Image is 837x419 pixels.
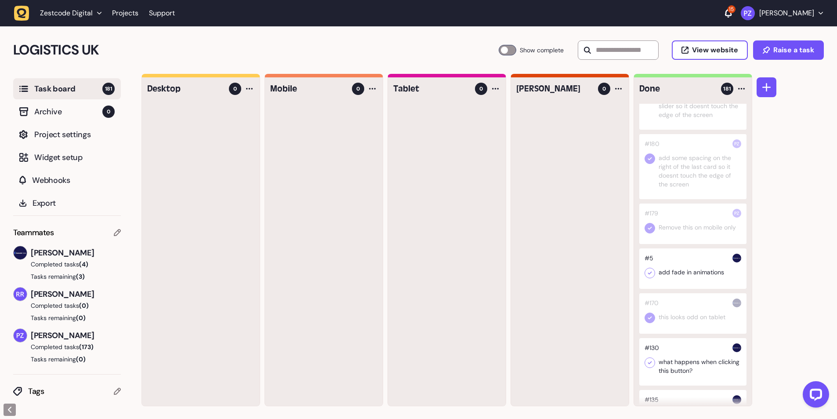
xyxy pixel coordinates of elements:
p: [PERSON_NAME] [759,9,814,18]
span: 0 [602,85,606,93]
span: (0) [76,314,86,322]
button: Tasks remaining(0) [13,355,121,364]
h4: Harry [516,83,592,95]
img: Harry Robinson [14,246,27,259]
span: (4) [79,260,88,268]
span: Project settings [34,128,115,141]
button: Completed tasks(4) [13,260,114,269]
h2: LOGISTICS UK [13,40,499,61]
button: View website [672,40,748,60]
div: 15 [728,5,736,13]
a: Projects [112,5,138,21]
span: Teammates [13,226,54,239]
button: Tasks remaining(0) [13,313,121,322]
span: [PERSON_NAME] [31,329,121,342]
img: Paris Zisis [732,139,741,148]
h4: Done [639,83,715,95]
span: Show complete [520,45,564,55]
span: (173) [79,343,94,351]
img: Riki-leigh Robinson [14,288,27,301]
span: Task board [34,83,102,95]
img: Harry Robinson [732,299,741,307]
span: 181 [723,85,731,93]
span: Export [33,197,115,209]
span: 0 [233,85,237,93]
h4: Desktop [147,83,223,95]
img: Harry Robinson [732,343,741,352]
span: (3) [76,273,85,281]
button: [PERSON_NAME] [741,6,823,20]
span: Widget setup [34,151,115,164]
button: Zestcode Digital [14,5,107,21]
iframe: LiveChat chat widget [796,378,833,415]
button: Export [13,193,121,214]
span: (0) [79,302,89,310]
img: Paris Zisis [741,6,755,20]
span: Archive [34,106,102,118]
button: Tasks remaining(3) [13,272,121,281]
a: Support [149,9,175,18]
span: [PERSON_NAME] [31,247,121,259]
button: Completed tasks(173) [13,342,114,351]
span: [PERSON_NAME] [31,288,121,300]
img: Harry Robinson [732,254,741,262]
span: 181 [102,83,115,95]
span: Tags [28,385,114,397]
button: Project settings [13,124,121,145]
button: Raise a task [753,40,824,60]
span: 0 [102,106,115,118]
span: Raise a task [773,47,814,54]
h4: Mobile [270,83,346,95]
h4: Tablet [393,83,469,95]
img: Harry Robinson [732,395,741,404]
img: Paris Zisis [14,329,27,342]
button: Widget setup [13,147,121,168]
span: View website [692,47,738,54]
span: Webhooks [32,174,115,186]
span: Zestcode Digital [40,9,93,18]
span: 0 [356,85,360,93]
button: Archive0 [13,101,121,122]
span: (0) [76,355,86,363]
span: 0 [479,85,483,93]
button: Task board181 [13,78,121,99]
button: Webhooks [13,170,121,191]
img: Paris Zisis [732,209,741,218]
button: Completed tasks(0) [13,301,114,310]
